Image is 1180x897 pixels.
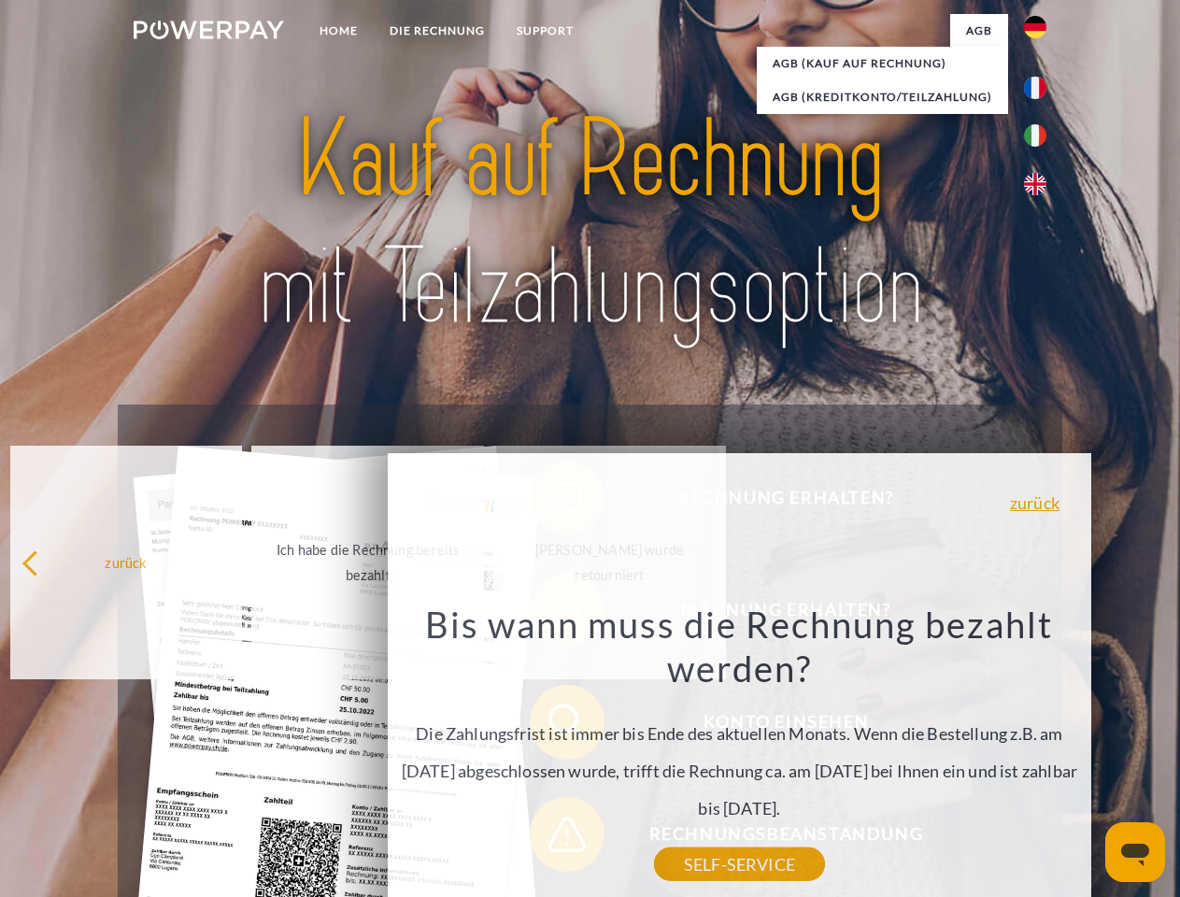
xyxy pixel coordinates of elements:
a: AGB (Kreditkonto/Teilzahlung) [757,80,1008,114]
a: DIE RECHNUNG [374,14,501,48]
a: SUPPORT [501,14,590,48]
img: fr [1024,77,1046,99]
img: title-powerpay_de.svg [178,90,1002,358]
h3: Bis wann muss die Rechnung bezahlt werden? [399,602,1081,691]
a: zurück [1010,494,1059,511]
img: de [1024,16,1046,38]
a: AGB (Kauf auf Rechnung) [757,47,1008,80]
img: logo-powerpay-white.svg [134,21,284,39]
a: SELF-SERVICE [654,847,825,881]
a: agb [950,14,1008,48]
img: en [1024,173,1046,195]
iframe: Schaltfläche zum Öffnen des Messaging-Fensters [1105,822,1165,882]
div: zurück [21,549,232,575]
a: Home [304,14,374,48]
div: Ich habe die Rechnung bereits bezahlt [263,537,473,588]
img: it [1024,124,1046,147]
div: Die Zahlungsfrist ist immer bis Ende des aktuellen Monats. Wenn die Bestellung z.B. am [DATE] abg... [399,602,1081,864]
